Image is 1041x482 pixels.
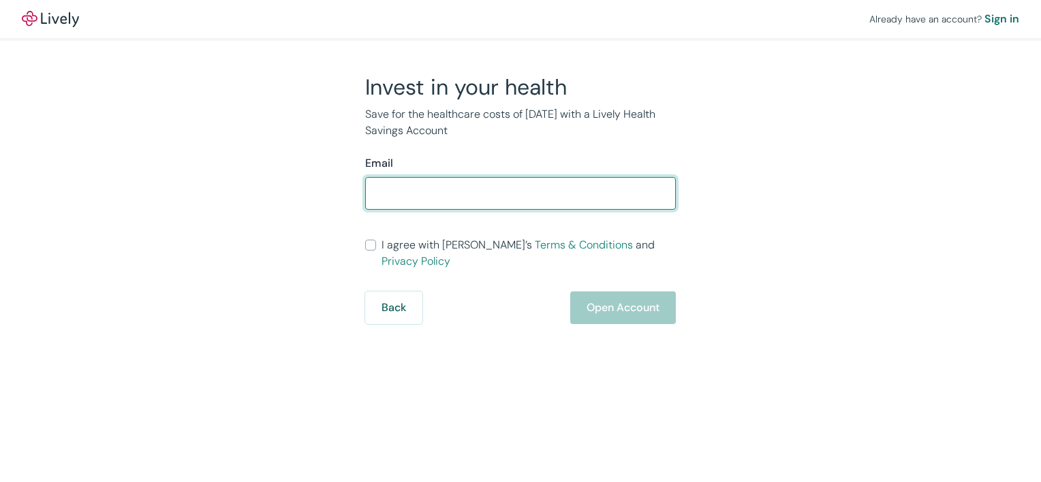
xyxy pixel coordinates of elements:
a: LivelyLively [22,11,79,27]
img: Lively [22,11,79,27]
span: I agree with [PERSON_NAME]’s and [382,237,676,270]
p: Save for the healthcare costs of [DATE] with a Lively Health Savings Account [365,106,676,139]
label: Email [365,155,393,172]
button: Back [365,291,422,324]
h2: Invest in your health [365,74,676,101]
a: Sign in [984,11,1019,27]
div: Already have an account? [869,11,1019,27]
a: Terms & Conditions [535,238,633,252]
a: Privacy Policy [382,254,450,268]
